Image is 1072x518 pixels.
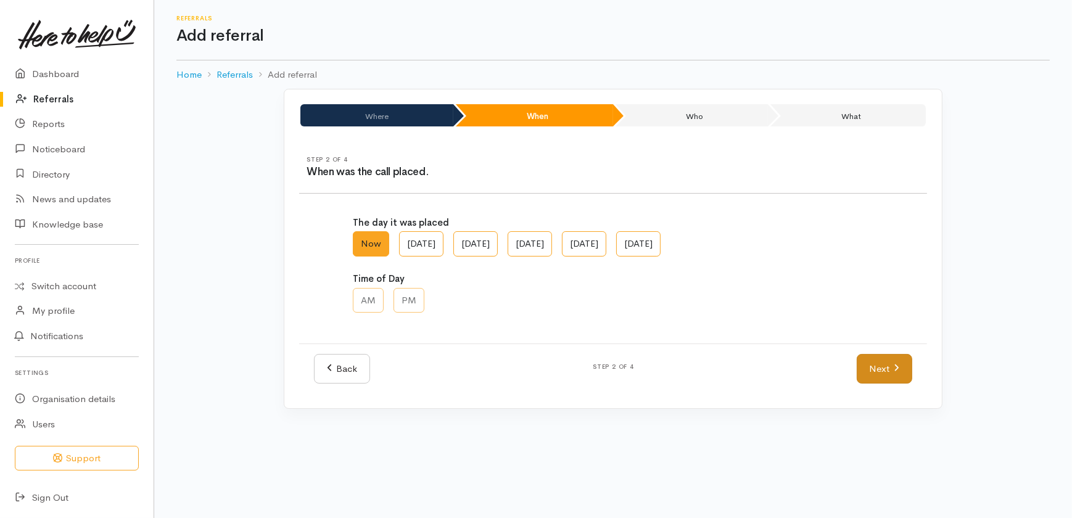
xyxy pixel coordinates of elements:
[562,231,606,257] label: [DATE]
[385,363,841,370] h6: Step 2 of 4
[353,272,405,286] label: Time of Day
[508,231,552,257] label: [DATE]
[15,446,139,471] button: Support
[253,68,317,82] li: Add referral
[616,104,769,126] li: Who
[15,364,139,381] h6: Settings
[770,104,926,126] li: What
[399,231,443,257] label: [DATE]
[857,354,912,384] a: Next
[307,166,613,178] h3: When was the call placed.
[15,252,139,269] h6: Profile
[176,15,1050,22] h6: Referrals
[314,354,370,384] a: Back
[176,60,1050,89] nav: breadcrumb
[353,216,449,230] label: The day it was placed
[353,231,389,257] label: Now
[300,104,453,126] li: Where
[176,27,1050,45] h1: Add referral
[307,156,613,163] h6: Step 2 of 4
[456,104,613,126] li: When
[453,231,498,257] label: [DATE]
[616,231,661,257] label: [DATE]
[216,68,253,82] a: Referrals
[176,68,202,82] a: Home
